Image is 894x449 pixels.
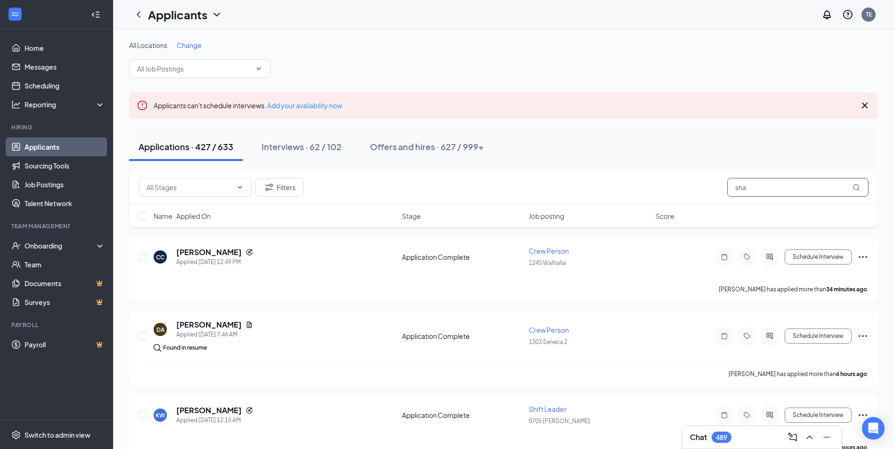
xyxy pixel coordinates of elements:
[719,285,869,293] p: [PERSON_NAME] has applied more than .
[402,331,523,341] div: Application Complete
[741,411,753,419] svg: Tag
[370,141,484,152] div: Offers and hires · 627 / 999+
[176,320,242,330] h5: [PERSON_NAME]
[176,405,242,416] h5: [PERSON_NAME]
[177,41,202,49] span: Change
[25,255,105,274] a: Team
[236,184,244,191] svg: ChevronDown
[176,416,253,425] div: Applied [DATE] 12:15 AM
[25,156,105,175] a: Sourcing Tools
[176,330,253,339] div: Applied [DATE] 7:46 AM
[529,211,564,221] span: Job posting
[857,251,869,263] svg: Ellipses
[154,344,161,352] img: search.bf7aa3482b7795d4f01b.svg
[139,141,233,152] div: Applications · 427 / 633
[133,9,144,20] svg: ChevronLeft
[263,182,275,193] svg: Filter
[764,253,775,261] svg: ActiveChat
[25,100,106,109] div: Reporting
[529,259,566,266] span: 1245 Walhalla
[857,409,869,421] svg: Ellipses
[402,211,421,221] span: Stage
[529,405,566,413] span: Shift Leader
[787,432,798,443] svg: ComposeMessage
[25,194,105,213] a: Talent Network
[529,326,569,334] span: Crew Person
[156,411,165,419] div: KW
[262,141,342,152] div: Interviews · 62 / 102
[267,101,342,110] a: Add your availability now
[719,332,730,340] svg: Note
[690,432,707,442] h3: Chat
[137,100,148,111] svg: Error
[819,430,834,445] button: Minimize
[716,433,727,441] div: 489
[862,417,885,440] div: Open Intercom Messenger
[137,64,251,74] input: All Job Postings
[154,211,211,221] span: Name · Applied On
[246,321,253,329] svg: Document
[836,370,867,377] b: 6 hours ago
[176,247,242,257] h5: [PERSON_NAME]
[11,222,103,230] div: Team Management
[11,241,21,250] svg: UserCheck
[842,9,853,20] svg: QuestionInfo
[25,137,105,156] a: Applicants
[802,430,817,445] button: ChevronUp
[11,321,103,329] div: Payroll
[529,338,567,345] span: 1303 Seneca 2
[741,253,753,261] svg: Tag
[729,370,869,378] p: [PERSON_NAME] has applied more than .
[255,65,262,72] svg: ChevronDown
[529,417,590,425] span: 0705 [PERSON_NAME]
[785,329,852,344] button: Schedule Interview
[25,335,105,354] a: PayrollCrown
[147,182,232,192] input: All Stages
[727,178,869,197] input: Search in applications
[764,411,775,419] svg: ActiveChat
[246,407,253,414] svg: Reapply
[826,286,867,293] b: 34 minutes ago
[25,76,105,95] a: Scheduling
[11,430,21,440] svg: Settings
[785,430,800,445] button: ComposeMessage
[25,293,105,312] a: SurveysCrown
[25,39,105,57] a: Home
[246,249,253,256] svg: Reapply
[148,7,207,23] h1: Applicants
[785,249,852,265] button: Schedule Interview
[156,253,164,261] div: CC
[25,57,105,76] a: Messages
[821,9,833,20] svg: Notifications
[529,247,569,255] span: Crew Person
[859,100,870,111] svg: Cross
[25,241,97,250] div: Onboarding
[25,430,90,440] div: Switch to admin view
[129,41,167,49] span: All Locations
[656,211,674,221] span: Score
[853,184,860,191] svg: MagnifyingGlass
[156,326,164,334] div: DA
[10,9,20,19] svg: WorkstreamLogo
[402,410,523,420] div: Application Complete
[163,343,207,353] div: Found in resume
[804,432,815,443] svg: ChevronUp
[91,10,100,19] svg: Collapse
[25,175,105,194] a: Job Postings
[255,178,303,197] button: Filter Filters
[785,408,852,423] button: Schedule Interview
[719,253,730,261] svg: Note
[741,332,753,340] svg: Tag
[25,274,105,293] a: DocumentsCrown
[154,101,342,110] span: Applicants can't schedule interviews.
[402,252,523,262] div: Application Complete
[719,411,730,419] svg: Note
[821,432,832,443] svg: Minimize
[11,123,103,131] div: Hiring
[764,332,775,340] svg: ActiveChat
[857,330,869,342] svg: Ellipses
[211,9,222,20] svg: ChevronDown
[11,100,21,109] svg: Analysis
[866,10,872,18] div: TE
